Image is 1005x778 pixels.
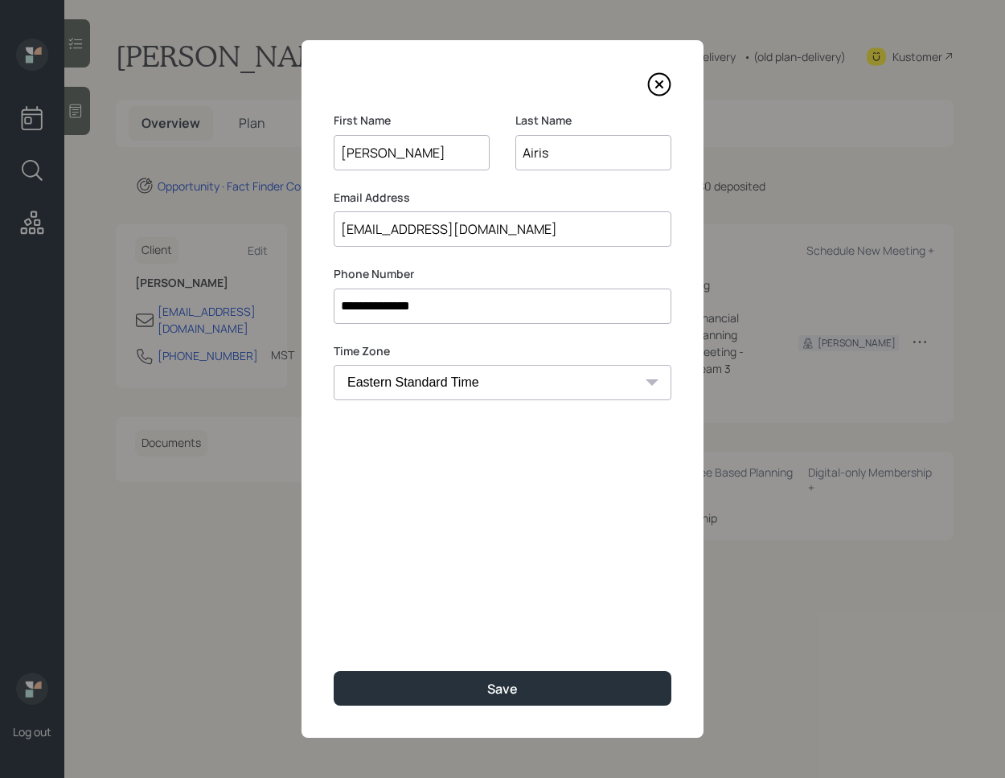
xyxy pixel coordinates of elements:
[334,671,671,706] button: Save
[334,343,671,359] label: Time Zone
[334,190,671,206] label: Email Address
[334,113,490,129] label: First Name
[487,680,518,698] div: Save
[515,113,671,129] label: Last Name
[334,266,671,282] label: Phone Number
